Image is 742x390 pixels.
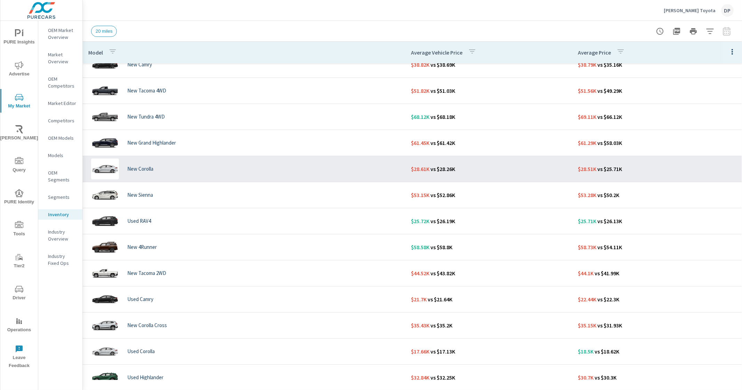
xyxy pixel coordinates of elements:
[429,347,455,356] p: vs $17.13K
[411,295,427,303] p: $21.7K
[127,296,153,302] p: Used Camry
[91,263,119,284] img: glamour
[721,4,734,17] div: DP
[91,29,116,34] span: 20 miles
[38,49,82,67] div: Market Overview
[38,115,82,126] div: Competitors
[686,24,700,38] button: Print Report
[427,295,452,303] p: vs $21.64K
[0,21,38,373] div: nav menu
[2,345,36,370] span: Leave Feedback
[578,165,596,173] p: $28.51K
[429,139,455,147] p: vs $61.42K
[411,373,429,382] p: $32.84K
[127,88,166,94] p: New Tacoma 4WD
[411,321,429,330] p: $35.43K
[127,348,155,355] p: Used Corolla
[429,373,455,382] p: vs $32.25K
[596,321,622,330] p: vs $31.93K
[411,243,429,251] p: $58.58K
[127,62,152,68] p: New Camry
[578,87,596,95] p: $51.56K
[429,165,455,173] p: vs $28.26K
[91,106,119,127] img: glamour
[48,135,77,141] p: OEM Models
[429,217,455,225] p: vs $26.19K
[429,113,455,121] p: vs $68.18K
[127,218,151,224] p: Used RAV4
[594,347,619,356] p: vs $18.62K
[578,49,611,56] p: Average Price
[127,140,176,146] p: New Grand Highlander
[578,113,596,121] p: $69.11K
[38,133,82,143] div: OEM Models
[127,374,163,381] p: Used Highlander
[664,7,716,14] p: [PERSON_NAME] Toyota
[596,87,622,95] p: vs $49.29K
[2,93,36,110] span: My Market
[411,165,429,173] p: $28.61K
[596,165,622,173] p: vs $25.71K
[429,60,455,69] p: vs $38.69K
[596,191,619,199] p: vs $50.2K
[411,217,429,225] p: $25.72K
[411,139,429,147] p: $61.45K
[127,322,167,328] p: New Corolla Cross
[2,189,36,206] span: PURE Identity
[578,139,596,147] p: $61.29K
[91,237,119,258] img: glamour
[48,169,77,183] p: OEM Segments
[91,80,119,101] img: glamour
[91,132,119,153] img: glamour
[411,49,462,56] p: Average Vehicle Price
[2,125,36,142] span: [PERSON_NAME]
[2,285,36,302] span: Driver
[48,51,77,65] p: Market Overview
[91,315,119,336] img: glamour
[2,157,36,174] span: Query
[596,139,622,147] p: vs $58.03K
[411,347,429,356] p: $17.66K
[2,221,36,238] span: Tools
[48,152,77,159] p: Models
[411,191,429,199] p: $53.15K
[38,98,82,108] div: Market Editor
[578,295,596,303] p: $22.44K
[578,60,596,69] p: $38.79K
[48,228,77,242] p: Industry Overview
[578,191,596,199] p: $53.28K
[48,27,77,41] p: OEM Market Overview
[596,243,622,251] p: vs $54.11K
[596,217,622,225] p: vs $26.13K
[48,100,77,107] p: Market Editor
[2,29,36,46] span: PURE Insights
[88,49,103,56] p: Model
[429,191,455,199] p: vs $52.86K
[578,217,596,225] p: $25.71K
[429,269,455,277] p: vs $43.82K
[127,192,153,198] p: New Sienna
[91,211,119,231] img: glamour
[2,253,36,270] span: Tier2
[48,194,77,201] p: Segments
[38,251,82,268] div: Industry Fixed Ops
[38,168,82,185] div: OEM Segments
[38,192,82,202] div: Segments
[91,54,119,75] img: glamour
[594,269,619,277] p: vs $41.99K
[596,295,619,303] p: vs $22.3K
[91,341,119,362] img: glamour
[38,74,82,91] div: OEM Competitors
[48,253,77,267] p: Industry Fixed Ops
[429,243,452,251] p: vs $58.8K
[127,244,157,250] p: New 4Runner
[578,243,596,251] p: $58.73K
[91,159,119,179] img: glamour
[578,321,596,330] p: $35.15K
[38,150,82,161] div: Models
[578,347,594,356] p: $18.5K
[578,373,594,382] p: $30.7K
[429,87,455,95] p: vs $51.03K
[2,317,36,334] span: Operations
[578,269,594,277] p: $44.1K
